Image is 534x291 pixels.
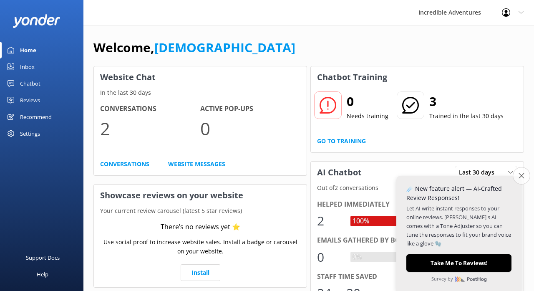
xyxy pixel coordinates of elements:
[94,88,307,97] p: In the last 30 days
[94,206,307,215] p: Your current review carousel (latest 5 star reviews)
[20,58,35,75] div: Inbox
[317,199,517,210] div: Helped immediately
[429,111,504,121] p: Trained in the last 30 days
[200,104,300,114] h4: Active Pop-ups
[100,159,149,169] a: Conversations
[347,111,388,121] p: Needs training
[168,159,225,169] a: Website Messages
[317,137,366,146] a: Go to Training
[26,249,60,266] div: Support Docs
[20,109,52,125] div: Recommend
[347,91,388,111] h2: 0
[161,222,240,233] div: There’s no reviews yet ⭐
[37,266,48,283] div: Help
[93,38,295,58] h1: Welcome,
[94,185,307,206] h3: Showcase reviews on your website
[429,91,504,111] h2: 3
[20,42,36,58] div: Home
[317,247,342,267] div: 0
[94,66,307,88] h3: Website Chat
[100,238,300,256] p: Use social proof to increase website sales. Install a badge or carousel on your website.
[350,252,364,263] div: 0%
[350,216,371,227] div: 100%
[311,183,524,192] p: Out of 2 conversations
[459,168,499,177] span: Last 30 days
[200,114,300,142] p: 0
[317,271,517,282] div: Staff time saved
[181,264,220,281] a: Install
[13,14,60,28] img: yonder-white-logo.png
[317,211,342,231] div: 2
[100,104,200,114] h4: Conversations
[20,125,40,142] div: Settings
[317,235,517,246] div: Emails gathered by bot
[100,114,200,142] p: 2
[154,39,295,56] a: [DEMOGRAPHIC_DATA]
[311,66,393,88] h3: Chatbot Training
[20,75,40,92] div: Chatbot
[311,162,368,183] h3: AI Chatbot
[20,92,40,109] div: Reviews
